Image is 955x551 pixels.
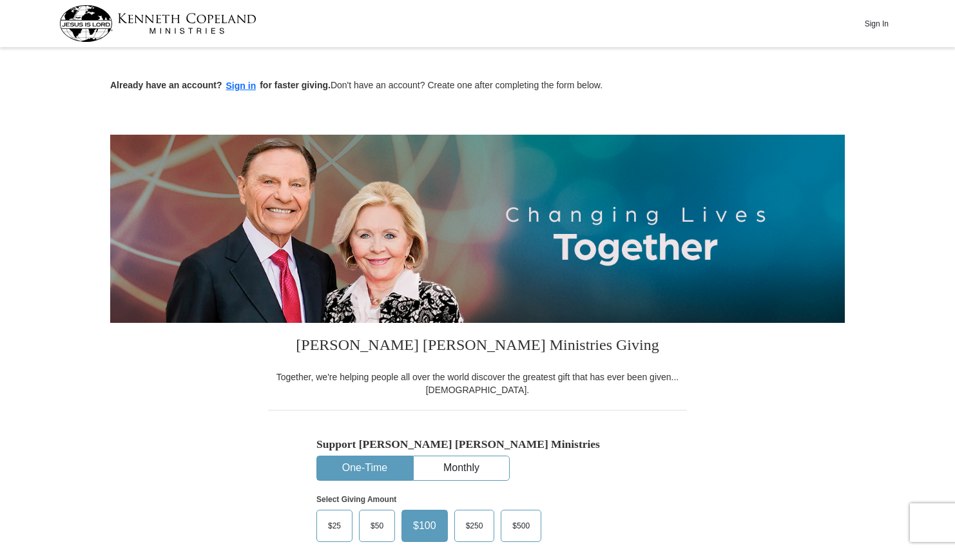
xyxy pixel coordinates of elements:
[364,516,390,536] span: $50
[414,456,509,480] button: Monthly
[459,516,490,536] span: $250
[316,438,639,451] h5: Support [PERSON_NAME] [PERSON_NAME] Ministries
[110,79,845,93] p: Don't have an account? Create one after completing the form below.
[59,5,256,42] img: kcm-header-logo.svg
[110,80,331,90] strong: Already have an account? for faster giving.
[407,516,443,536] span: $100
[268,371,687,396] div: Together, we're helping people all over the world discover the greatest gift that has ever been g...
[222,79,260,93] button: Sign in
[317,456,412,480] button: One-Time
[506,516,536,536] span: $500
[268,323,687,371] h3: [PERSON_NAME] [PERSON_NAME] Ministries Giving
[857,14,896,34] button: Sign In
[322,516,347,536] span: $25
[316,495,396,504] strong: Select Giving Amount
